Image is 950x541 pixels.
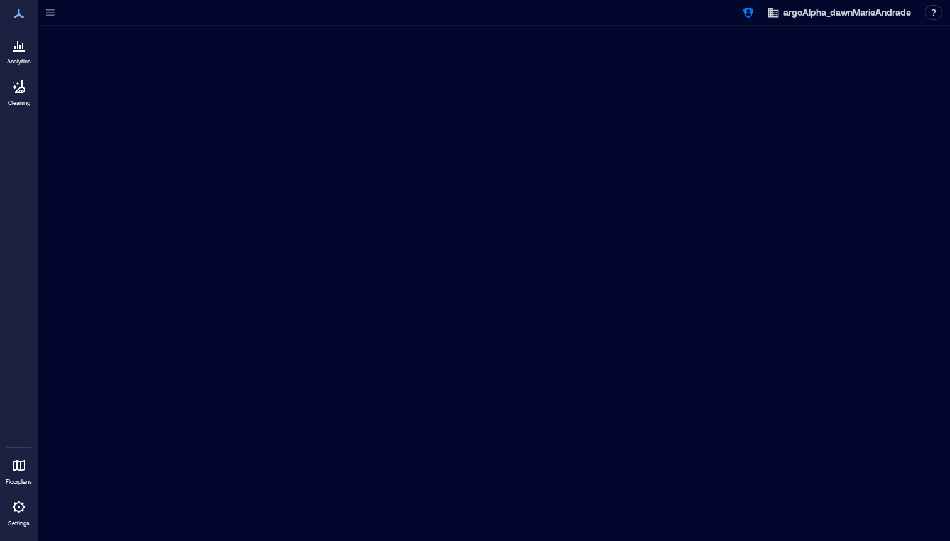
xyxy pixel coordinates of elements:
[2,451,36,489] a: Floorplans
[4,492,34,531] a: Settings
[3,72,35,111] a: Cleaning
[8,520,30,527] p: Settings
[783,6,911,19] span: argoAlpha_dawnMarieAndrade
[3,30,35,69] a: Analytics
[6,478,32,486] p: Floorplans
[7,58,31,65] p: Analytics
[763,3,915,23] button: argoAlpha_dawnMarieAndrade
[8,99,30,107] p: Cleaning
